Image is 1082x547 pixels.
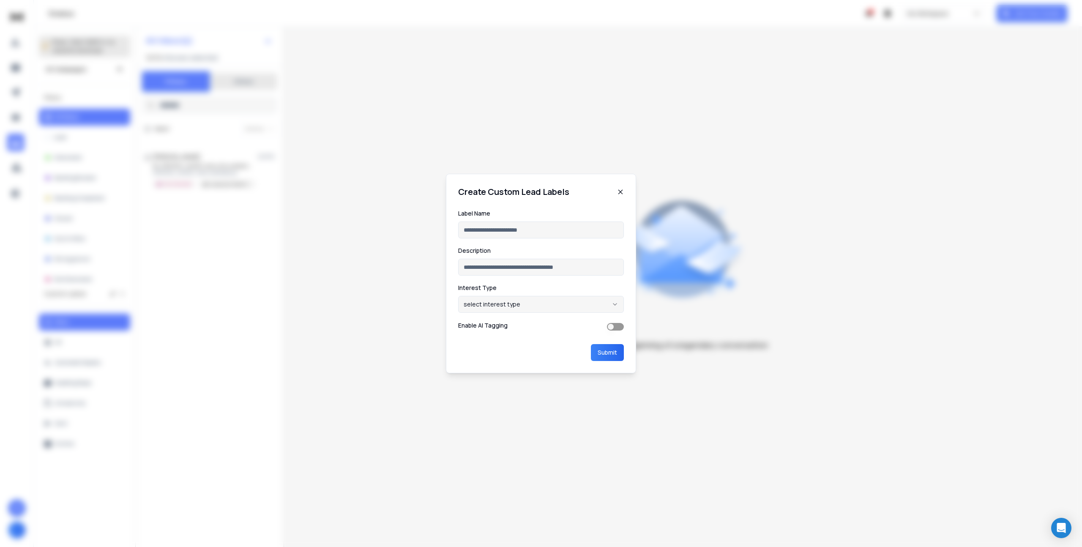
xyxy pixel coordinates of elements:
[458,321,508,329] label: Enable AI Tagging
[458,284,497,292] label: Interest Type
[591,344,624,361] button: Submit
[458,186,569,198] h1: Create Custom Lead Labels
[458,246,491,254] label: Description
[1051,518,1071,538] div: Open Intercom Messenger
[458,209,490,217] label: Label Name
